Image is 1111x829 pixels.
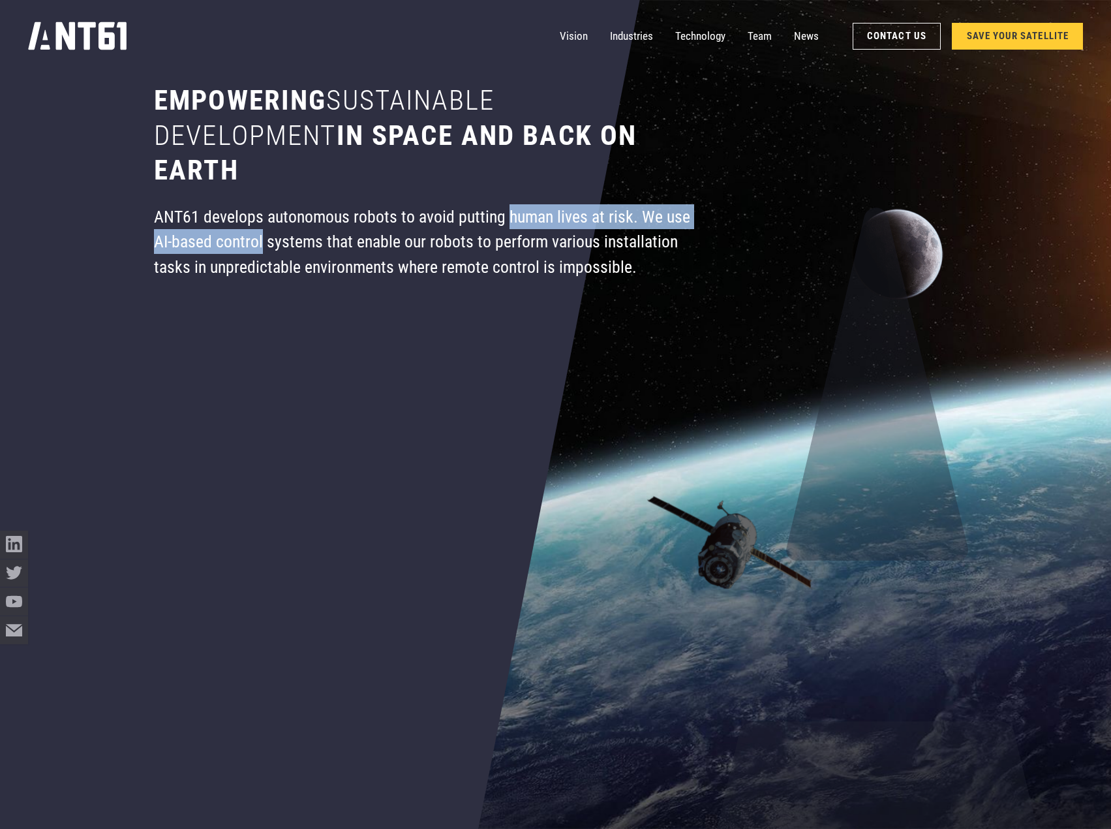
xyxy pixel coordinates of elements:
a: Team [748,22,772,50]
a: Contact Us [853,23,941,50]
a: home [28,18,127,55]
a: Industries [610,22,653,50]
a: News [794,22,819,50]
a: Vision [560,22,588,50]
div: ANT61 develops autonomous robots to avoid putting human lives at risk. We use AI-based control sy... [154,204,692,279]
a: Technology [675,22,725,50]
a: SAVE YOUR SATELLITE [952,23,1083,50]
span: sustainable development [154,84,495,151]
h1: Empowering in space and back on earth [154,83,692,187]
